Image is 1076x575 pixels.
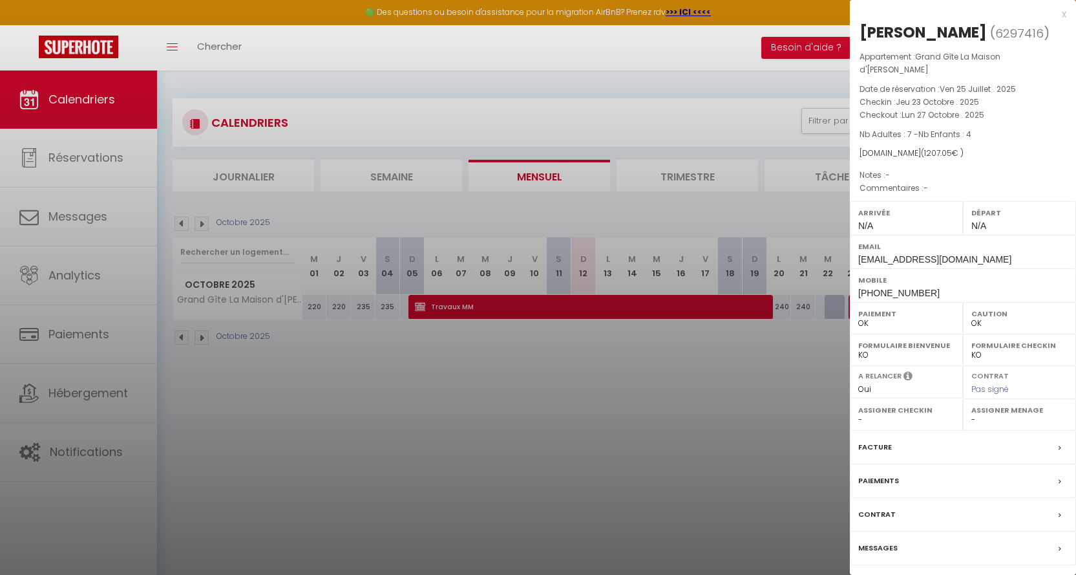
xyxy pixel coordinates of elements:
[860,147,1066,160] div: [DOMAIN_NAME]
[903,371,912,385] i: Sélectionner OUI si vous souhaiter envoyer les séquences de messages post-checkout
[850,6,1066,22] div: x
[971,206,1068,219] label: Départ
[860,96,1066,109] p: Checkin :
[858,371,902,382] label: A relancer
[858,240,1068,253] label: Email
[940,83,1016,94] span: Ven 25 Juillet . 2025
[990,24,1050,42] span: ( )
[860,50,1066,76] p: Appartement :
[923,182,928,193] span: -
[971,307,1068,320] label: Caution
[860,169,1066,182] p: Notes :
[858,339,955,352] label: Formulaire Bienvenue
[924,147,952,158] span: 1207.05
[971,221,986,231] span: N/A
[858,404,955,417] label: Assigner Checkin
[858,274,1068,287] label: Mobile
[858,307,955,320] label: Paiement
[860,129,971,140] span: Nb Adultes : 7 -
[860,22,987,43] div: [PERSON_NAME]
[860,51,1000,75] span: Grand Gîte La Maison d'[PERSON_NAME]
[860,182,1066,195] p: Commentaires :
[858,254,1011,265] span: [EMAIL_ADDRESS][DOMAIN_NAME]
[858,541,898,555] label: Messages
[860,83,1066,96] p: Date de réservation :
[858,288,940,298] span: [PHONE_NUMBER]
[918,129,971,140] span: Nb Enfants : 4
[971,384,1009,395] span: Pas signé
[858,440,892,454] label: Facture
[858,221,873,231] span: N/A
[902,109,984,120] span: Lun 27 Octobre . 2025
[858,474,899,488] label: Paiements
[995,25,1044,41] span: 6297416
[971,339,1068,352] label: Formulaire Checkin
[921,147,964,158] span: ( € )
[858,508,896,521] label: Contrat
[860,109,1066,122] p: Checkout :
[971,404,1068,417] label: Assigner Menage
[885,169,890,180] span: -
[858,206,955,219] label: Arrivée
[896,96,979,107] span: Jeu 23 Octobre . 2025
[971,371,1009,379] label: Contrat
